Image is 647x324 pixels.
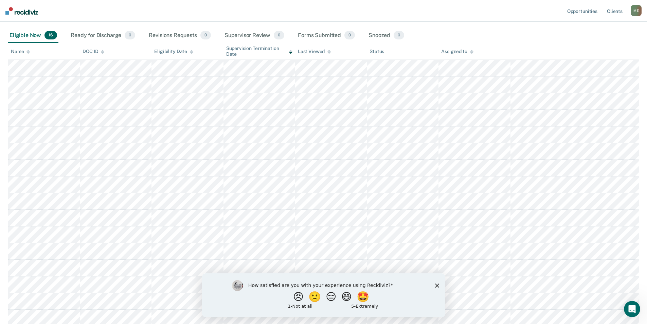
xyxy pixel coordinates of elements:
div: Eligibility Date [154,49,193,54]
span: 0 [200,31,211,40]
div: Snoozed0 [367,28,406,43]
img: Recidiviz [5,7,38,15]
span: 0 [125,31,135,40]
div: Supervision Termination Date [226,46,292,57]
div: DOC ID [83,49,104,54]
div: Revisions Requests0 [147,28,212,43]
span: 0 [274,31,284,40]
iframe: Intercom live chat [624,301,640,317]
span: 0 [344,31,355,40]
div: Ready for Discharge0 [69,28,137,43]
div: Last Viewed [298,49,331,54]
button: ME [631,5,642,16]
div: Eligible Now16 [8,28,58,43]
iframe: Survey by Kim from Recidiviz [202,273,445,317]
div: M E [631,5,642,16]
span: 0 [394,31,404,40]
div: Forms Submitted0 [296,28,356,43]
div: Supervisor Review0 [223,28,286,43]
div: Assigned to [441,49,473,54]
span: 16 [44,31,57,40]
div: Name [11,49,30,54]
div: Status [370,49,384,54]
